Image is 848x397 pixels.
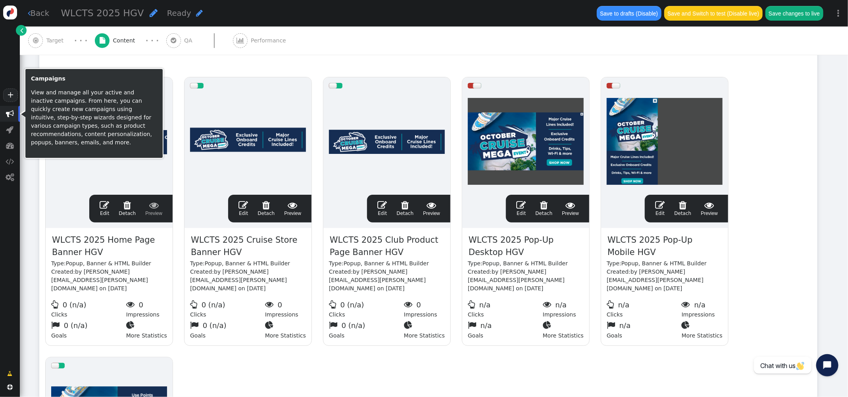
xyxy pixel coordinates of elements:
div: More Statistics [543,319,584,340]
span:  [607,300,616,309]
div: Goals [468,319,543,340]
button: Save changes to live [765,6,823,20]
span:  [404,300,415,309]
a: Preview [701,200,718,217]
div: Created: [329,268,445,293]
button: Save and Switch to test (Disable live) [664,6,763,20]
div: Goals [329,319,404,340]
span:  [119,200,136,210]
a: Preview [423,200,440,217]
span:  [51,300,61,309]
a:  QA [166,27,233,55]
span:  [543,300,554,309]
div: Type: [468,259,584,268]
span: WLCTS 2025 Pop-Up Mobile HGV [607,234,723,259]
span: 0 [278,301,282,309]
span: Detach [535,200,552,216]
span:  [701,200,718,210]
a:  Performance [233,27,304,55]
span:  [190,300,200,309]
span: Detach [258,200,275,216]
span:  [8,370,13,378]
a: Detach [674,200,691,217]
span:  [265,300,276,309]
span:  [190,321,201,329]
span:  [396,200,413,210]
span:  [423,200,440,210]
span: Content [113,36,138,45]
span: Popup, Banner & HTML Builder [621,260,707,267]
a: Edit [100,200,109,217]
span: Preview [423,200,440,217]
span: 0 (n/a) [203,321,227,330]
span: by [PERSON_NAME][EMAIL_ADDRESS][PERSON_NAME][DOMAIN_NAME] on [DATE] [329,269,426,292]
span: n/a [556,301,567,309]
span:  [258,200,275,210]
div: Created: [51,268,167,293]
span:  [674,200,691,210]
span: Popup, Banner & HTML Builder [483,260,568,267]
div: Created: [190,268,306,293]
span:  [682,300,692,309]
span: 0 (n/a) [340,301,364,309]
div: Type: [190,259,306,268]
span:  [6,110,14,118]
span:  [237,37,244,44]
div: Type: [607,259,723,268]
span:  [329,300,338,309]
div: Impressions [682,298,723,319]
span: n/a [694,301,706,309]
div: Impressions [265,298,306,319]
a:  Content · · · [95,27,166,55]
span: n/a [481,321,492,330]
span: Preview [284,200,301,217]
span:  [468,321,479,329]
span: WLCTS 2025 Pop-Up Desktop HGV [468,234,584,259]
span: Detach [674,200,691,216]
a: + [3,88,17,102]
img: logo-icon.svg [3,6,17,19]
div: Clicks [607,298,682,319]
a: Detach [535,200,552,217]
span: QA [184,36,196,45]
a: Preview [562,200,579,217]
div: Impressions [543,298,584,319]
div: Goals [607,319,682,340]
span:  [238,200,248,210]
span: Popup, Banner & HTML Builder [66,260,151,267]
div: Created: [468,268,584,293]
span: Popup, Banner & HTML Builder [344,260,429,267]
span:  [6,157,14,165]
a: Back [28,8,50,19]
button: Save to drafts (Disable) [597,6,661,20]
span: by [PERSON_NAME][EMAIL_ADDRESS][PERSON_NAME][DOMAIN_NAME] on [DATE] [190,269,287,292]
div: More Statistics [404,319,445,340]
a: Preview [145,200,162,217]
span:  [655,200,665,210]
div: Impressions [126,298,167,319]
div: More Statistics [682,319,723,340]
span:  [7,384,13,390]
div: More Statistics [126,319,167,340]
span:  [535,200,552,210]
span: Detach [396,200,413,216]
span: Target [46,36,67,45]
div: Goals [190,319,265,340]
span:  [468,300,477,309]
span:  [126,321,137,329]
div: Type: [51,259,167,268]
span:  [6,126,14,134]
span: Preview [701,200,718,217]
a:  Target · · · [28,27,95,55]
span: 0 (n/a) [63,301,87,309]
div: Clicks [190,298,265,319]
b: Campaigns [31,75,65,82]
span:  [145,200,162,210]
span: Ready [167,9,191,18]
div: Impressions [404,298,445,319]
span:  [100,37,105,44]
div: Clicks [468,298,543,319]
a: Edit [655,200,665,217]
a:  [16,25,27,36]
span:  [284,200,301,210]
